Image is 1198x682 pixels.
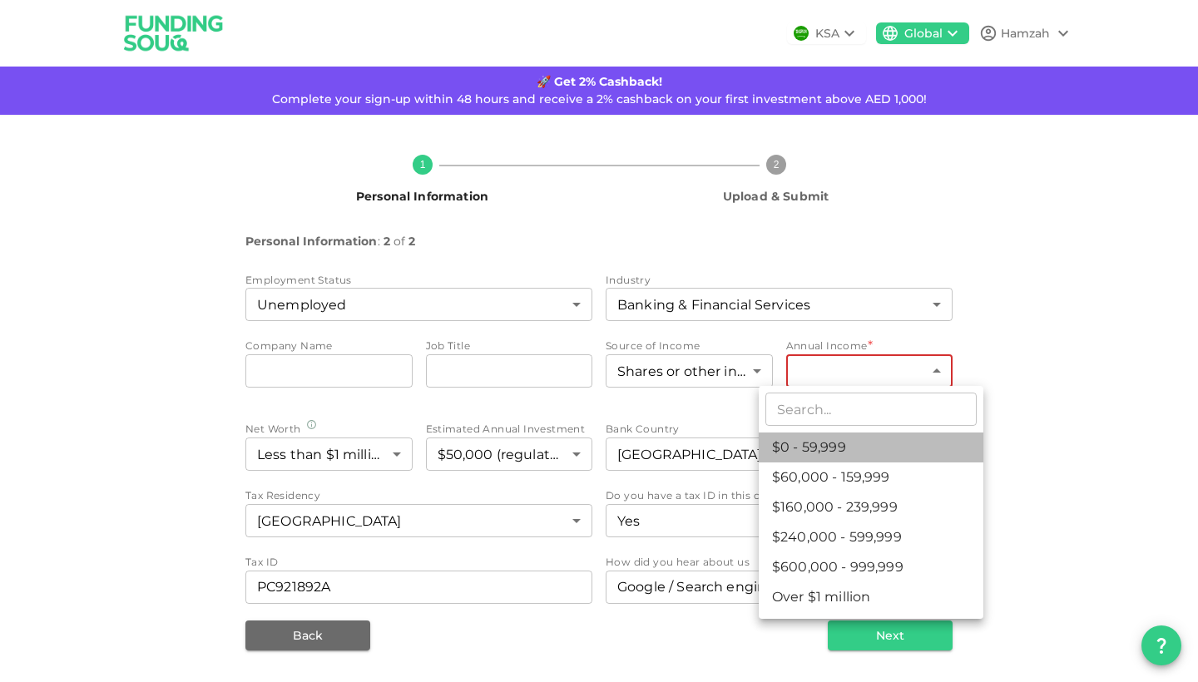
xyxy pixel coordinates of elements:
li: Over $1 million [759,582,983,612]
li: $0 - 59,999 [759,432,983,462]
input: Search... [765,393,977,426]
li: $240,000 - 599,999 [759,522,983,552]
li: $600,000 - 999,999 [759,552,983,582]
li: $60,000 - 159,999 [759,462,983,492]
li: $160,000 - 239,999 [759,492,983,522]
